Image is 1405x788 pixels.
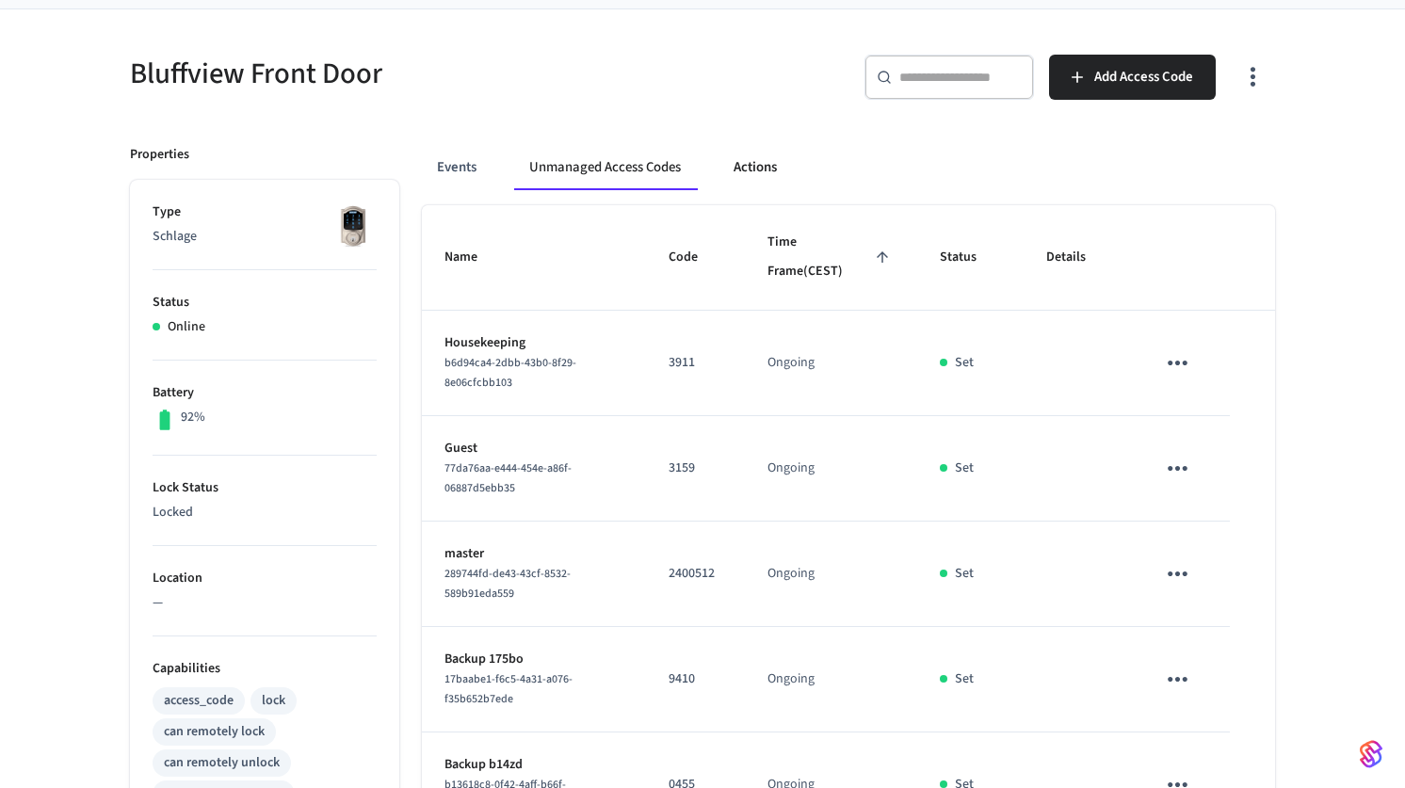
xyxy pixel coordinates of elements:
[745,311,916,416] td: Ongoing
[153,659,377,679] p: Capabilities
[745,627,916,732] td: Ongoing
[444,460,572,496] span: 77da76aa-e444-454e-a86f-06887d5ebb35
[669,243,722,272] span: Code
[153,383,377,403] p: Battery
[955,458,974,478] p: Set
[955,669,974,689] p: Set
[767,228,894,287] span: Time Frame(CEST)
[164,753,280,773] div: can remotely unlock
[669,669,722,689] p: 9410
[164,722,265,742] div: can remotely lock
[1049,55,1216,100] button: Add Access Code
[719,145,792,190] button: Actions
[262,691,285,711] div: lock
[153,293,377,313] p: Status
[444,544,623,564] p: master
[130,55,691,93] h5: Bluffview Front Door
[745,416,916,522] td: Ongoing
[955,353,974,373] p: Set
[444,439,623,458] p: Guest
[444,671,573,707] span: 17baabe1-f6c5-4a31-a076-f35b652b7ede
[1360,739,1382,769] img: SeamLogoGradient.69752ec5.svg
[153,478,377,498] p: Lock Status
[422,145,492,190] button: Events
[444,650,623,669] p: Backup 175bo
[669,353,722,373] p: 3911
[422,145,1275,190] div: ant example
[168,317,205,337] p: Online
[1094,65,1193,89] span: Add Access Code
[940,243,1001,272] span: Status
[745,522,916,627] td: Ongoing
[514,145,696,190] button: Unmanaged Access Codes
[444,333,623,353] p: Housekeeping
[444,566,571,602] span: 289744fd-de43-43cf-8532-589b91eda559
[153,227,377,247] p: Schlage
[153,569,377,588] p: Location
[444,243,502,272] span: Name
[164,691,234,711] div: access_code
[153,202,377,222] p: Type
[330,202,377,249] img: Schlage Sense Smart Deadbolt with Camelot Trim, Front
[444,755,623,775] p: Backup b14zd
[955,564,974,584] p: Set
[130,145,189,165] p: Properties
[181,408,205,427] p: 92%
[153,593,377,613] p: —
[444,355,576,391] span: b6d94ca4-2dbb-43b0-8f29-8e06cfcbb103
[1046,243,1110,272] span: Details
[153,503,377,523] p: Locked
[669,458,722,478] p: 3159
[669,564,722,584] p: 2400512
